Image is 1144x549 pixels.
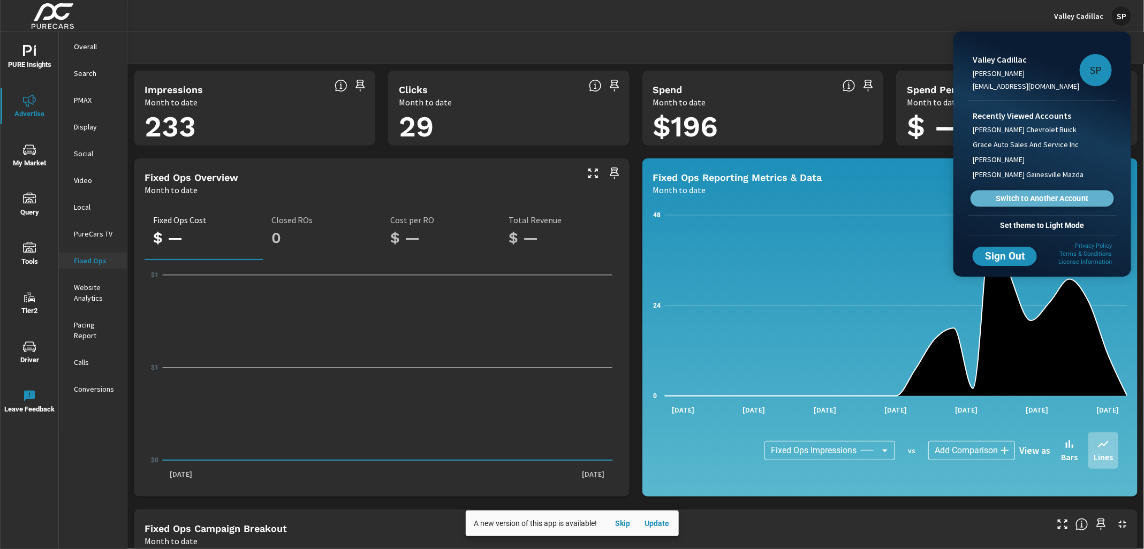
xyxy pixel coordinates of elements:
span: Sign Out [981,251,1028,261]
button: Sign Out [973,247,1037,266]
div: SP [1080,54,1112,86]
p: Recently Viewed Accounts [973,109,1112,122]
p: [EMAIL_ADDRESS][DOMAIN_NAME] [973,81,1079,91]
p: [PERSON_NAME] [973,68,1079,79]
span: [PERSON_NAME] [973,154,1025,165]
a: License Information [1058,258,1112,265]
span: Grace Auto Sales And Service Inc [973,139,1079,150]
button: Set theme to Light Mode [968,216,1116,235]
a: Switch to Another Account [971,190,1114,207]
span: Switch to Another Account [976,194,1108,204]
a: Privacy Policy [1075,242,1112,249]
span: Set theme to Light Mode [973,220,1112,230]
a: Terms & Conditions [1059,250,1112,257]
span: [PERSON_NAME] Gainesville Mazda [973,169,1084,180]
p: Valley Cadillac [973,53,1079,66]
span: [PERSON_NAME] Chevrolet Buick [973,124,1077,135]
